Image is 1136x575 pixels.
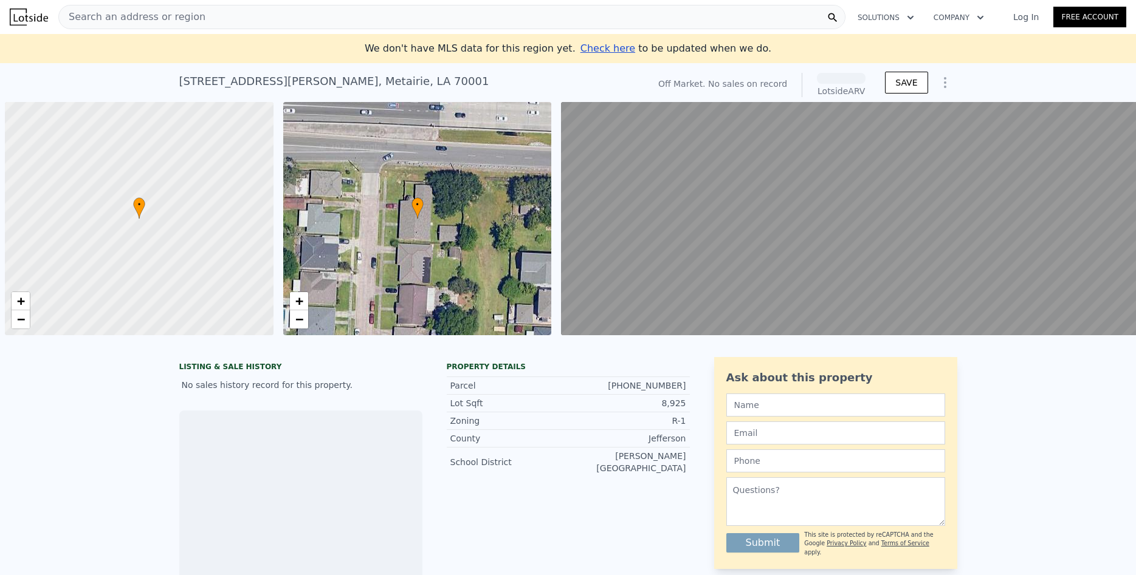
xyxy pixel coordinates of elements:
div: No sales history record for this property. [179,374,422,396]
div: Property details [447,362,690,372]
div: 8,925 [568,397,686,409]
input: Name [726,393,945,417]
div: Parcel [450,379,568,392]
a: Terms of Service [881,540,929,546]
div: Ask about this property [726,369,945,386]
a: Log In [999,11,1053,23]
span: Search an address or region [59,10,205,24]
div: R-1 [568,415,686,427]
div: • [411,197,424,219]
div: • [133,197,145,219]
div: Lot Sqft [450,397,568,409]
img: Lotside [10,9,48,26]
a: Free Account [1053,7,1126,27]
a: Privacy Policy [827,540,866,546]
div: Off Market. No sales on record [658,78,787,90]
div: [STREET_ADDRESS][PERSON_NAME] , Metairie , LA 70001 [179,73,489,90]
span: • [411,199,424,210]
div: School District [450,456,568,468]
div: [PERSON_NAME][GEOGRAPHIC_DATA] [568,450,686,474]
div: [PHONE_NUMBER] [568,379,686,392]
span: • [133,199,145,210]
div: This site is protected by reCAPTCHA and the Google and apply. [804,531,945,557]
button: Company [924,7,994,29]
span: Check here [580,43,635,54]
div: Lotside ARV [817,85,866,97]
input: Phone [726,449,945,472]
a: Zoom out [290,310,308,328]
button: Submit [726,533,800,553]
span: − [295,311,303,327]
span: + [295,293,303,308]
a: Zoom in [290,292,308,310]
button: Show Options [933,70,957,95]
div: to be updated when we do. [580,41,771,56]
div: We don't have MLS data for this region yet. [365,41,771,56]
input: Email [726,421,945,444]
div: Jefferson [568,432,686,444]
div: LISTING & SALE HISTORY [179,362,422,374]
span: − [17,311,25,327]
span: + [17,293,25,308]
a: Zoom out [12,310,30,328]
a: Zoom in [12,292,30,310]
div: Zoning [450,415,568,427]
button: Solutions [848,7,924,29]
div: County [450,432,568,444]
button: SAVE [885,72,928,94]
